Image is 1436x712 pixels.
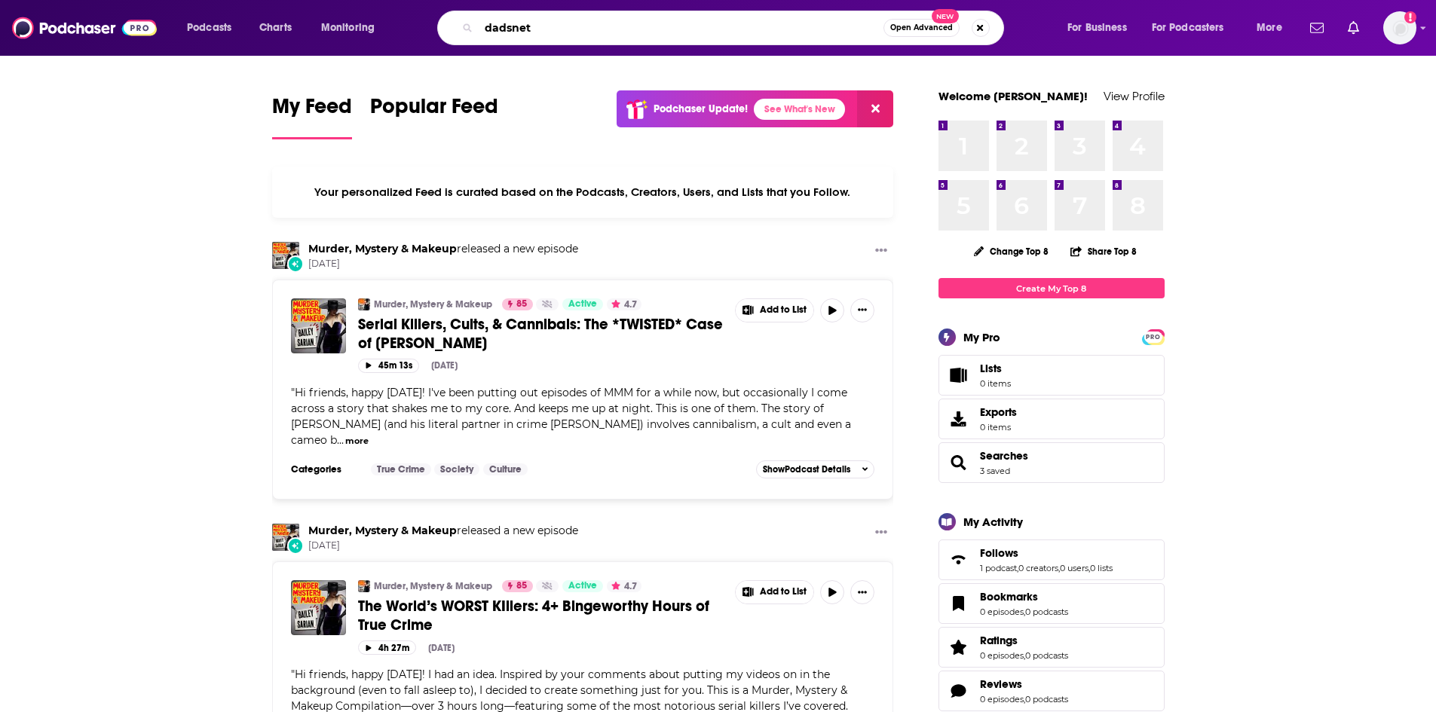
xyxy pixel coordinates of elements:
[756,460,875,478] button: ShowPodcast Details
[980,677,1068,691] a: Reviews
[980,563,1017,573] a: 1 podcast
[1257,17,1282,38] span: More
[938,89,1088,103] a: Welcome [PERSON_NAME]!
[944,680,974,701] a: Reviews
[358,640,416,655] button: 4h 27m
[938,399,1165,439] a: Exports
[980,634,1018,647] span: Ratings
[938,671,1165,711] span: Reviews
[272,93,352,139] a: My Feed
[938,355,1165,396] a: Lists
[358,298,370,310] img: Murder, Mystery & Makeup
[345,435,369,448] button: more
[1060,563,1088,573] a: 0 users
[358,597,709,634] span: The World’s WORST KIllers: 4+ Bingeworthy Hours of True Crime
[944,549,974,570] a: Follows
[291,386,851,447] span: Hi friends, happy [DATE]! I've been putting out episodes of MMM for a while now, but occasionally...
[980,449,1028,463] a: Searches
[944,408,974,429] span: Exports
[259,17,292,38] span: Charts
[944,452,974,473] a: Searches
[1304,15,1330,41] a: Show notifications dropdown
[1067,17,1127,38] span: For Business
[1104,89,1165,103] a: View Profile
[980,378,1011,389] span: 0 items
[1142,16,1246,40] button: open menu
[1024,694,1025,704] span: ,
[736,299,814,322] button: Show More Button
[321,17,375,38] span: Monitoring
[736,581,814,604] button: Show More Button
[308,524,457,537] a: Murder, Mystery & Makeup
[358,315,724,353] a: Serial Killers, Cults, & Cannibals: The *TWISTED* Case of [PERSON_NAME]
[760,586,807,597] span: Add to List
[308,242,578,256] h3: released a new episode
[607,298,641,310] button: 4.7
[371,463,431,475] a: True Crime
[291,386,851,447] span: "
[869,242,893,261] button: Show More Button
[308,258,578,270] span: [DATE]
[1383,11,1416,44] span: Logged in as evankrask
[12,14,157,42] img: Podchaser - Follow, Share and Rate Podcasts
[431,360,458,371] div: [DATE]
[272,167,894,218] div: Your personalized Feed is curated based on the Podcasts, Creators, Users, and Lists that you Follow.
[187,17,231,38] span: Podcasts
[568,297,597,312] span: Active
[1090,563,1113,573] a: 0 lists
[890,24,953,32] span: Open Advanced
[883,19,960,37] button: Open AdvancedNew
[938,278,1165,298] a: Create My Top 8
[869,524,893,542] button: Show More Button
[980,607,1024,617] a: 0 episodes
[308,539,578,552] span: [DATE]
[980,405,1017,419] span: Exports
[250,16,301,40] a: Charts
[938,442,1165,483] span: Searches
[944,365,974,386] span: Lists
[938,627,1165,668] span: Ratings
[850,580,874,604] button: Show More Button
[452,11,1018,45] div: Search podcasts, credits, & more...
[291,298,346,353] img: Serial Killers, Cults, & Cannibals: The *TWISTED* Case of Ottis Toole
[1025,694,1068,704] a: 0 podcasts
[287,255,304,272] div: New Episode
[980,466,1010,476] a: 3 saved
[434,463,479,475] a: Society
[502,298,533,310] a: 85
[980,546,1018,560] span: Follows
[562,298,603,310] a: Active
[311,16,394,40] button: open menu
[980,677,1022,691] span: Reviews
[607,580,641,592] button: 4.7
[944,593,974,614] a: Bookmarks
[176,16,251,40] button: open menu
[980,694,1024,704] a: 0 episodes
[370,93,498,128] span: Popular Feed
[1058,563,1060,573] span: ,
[272,93,352,128] span: My Feed
[1088,563,1090,573] span: ,
[1383,11,1416,44] button: Show profile menu
[502,580,533,592] a: 85
[1070,237,1137,266] button: Share Top 8
[1144,332,1162,343] span: PRO
[963,330,1000,344] div: My Pro
[965,242,1058,261] button: Change Top 8
[980,650,1024,661] a: 0 episodes
[272,242,299,269] a: Murder, Mystery & Makeup
[568,579,597,594] span: Active
[980,590,1038,604] span: Bookmarks
[754,99,845,120] a: See What's New
[1404,11,1416,23] svg: Add a profile image
[479,16,883,40] input: Search podcasts, credits, & more...
[1144,331,1162,342] a: PRO
[980,634,1068,647] a: Ratings
[516,579,527,594] span: 85
[938,539,1165,580] span: Follows
[358,315,723,353] span: Serial Killers, Cults, & Cannibals: The *TWISTED* Case of [PERSON_NAME]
